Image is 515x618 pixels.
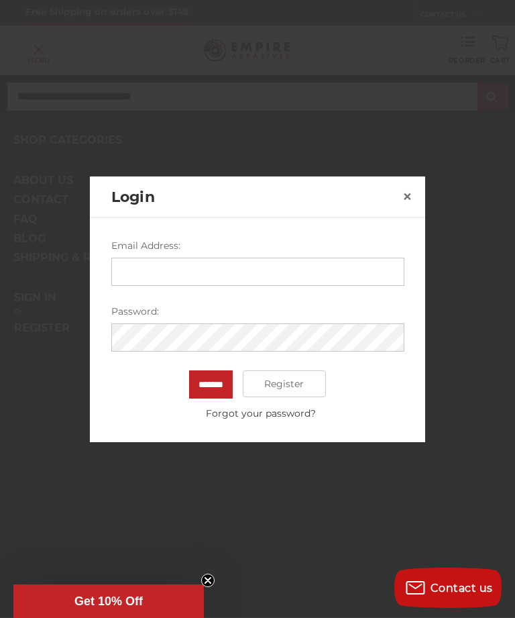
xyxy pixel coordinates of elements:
label: Password: [111,305,404,319]
span: Get 10% Off [74,595,143,608]
button: Close teaser [201,574,215,587]
a: Forgot your password? [118,407,404,421]
span: Contact us [431,582,493,595]
label: Email Address: [111,239,404,253]
a: Register [243,370,327,397]
a: Close [397,186,418,207]
div: Get 10% OffClose teaser [13,584,204,618]
span: × [402,186,412,207]
h2: Login [111,186,397,208]
button: Contact us [394,568,502,608]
